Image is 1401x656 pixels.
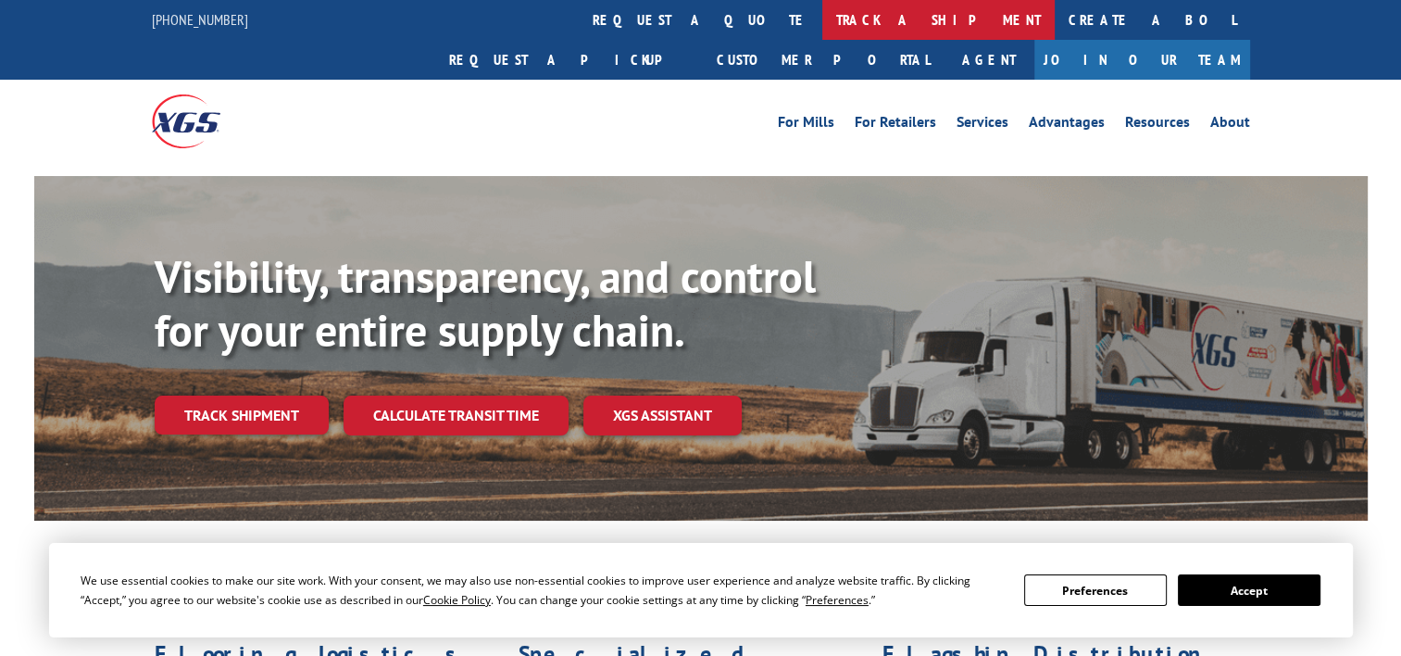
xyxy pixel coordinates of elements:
[155,396,329,435] a: Track shipment
[1029,115,1105,135] a: Advantages
[1034,40,1250,80] a: Join Our Team
[155,247,816,359] b: Visibility, transparency, and control for your entire supply chain.
[1210,115,1250,135] a: About
[806,592,869,608] span: Preferences
[1024,574,1167,606] button: Preferences
[1125,115,1190,135] a: Resources
[957,115,1008,135] a: Services
[152,10,248,29] a: [PHONE_NUMBER]
[49,543,1353,637] div: Cookie Consent Prompt
[344,396,569,435] a: Calculate transit time
[583,396,742,435] a: XGS ASSISTANT
[435,40,703,80] a: Request a pickup
[81,571,1002,610] div: We use essential cookies to make our site work. With your consent, we may also use non-essential ...
[703,40,944,80] a: Customer Portal
[423,592,491,608] span: Cookie Policy
[855,115,936,135] a: For Retailers
[778,115,834,135] a: For Mills
[1178,574,1320,606] button: Accept
[944,40,1034,80] a: Agent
